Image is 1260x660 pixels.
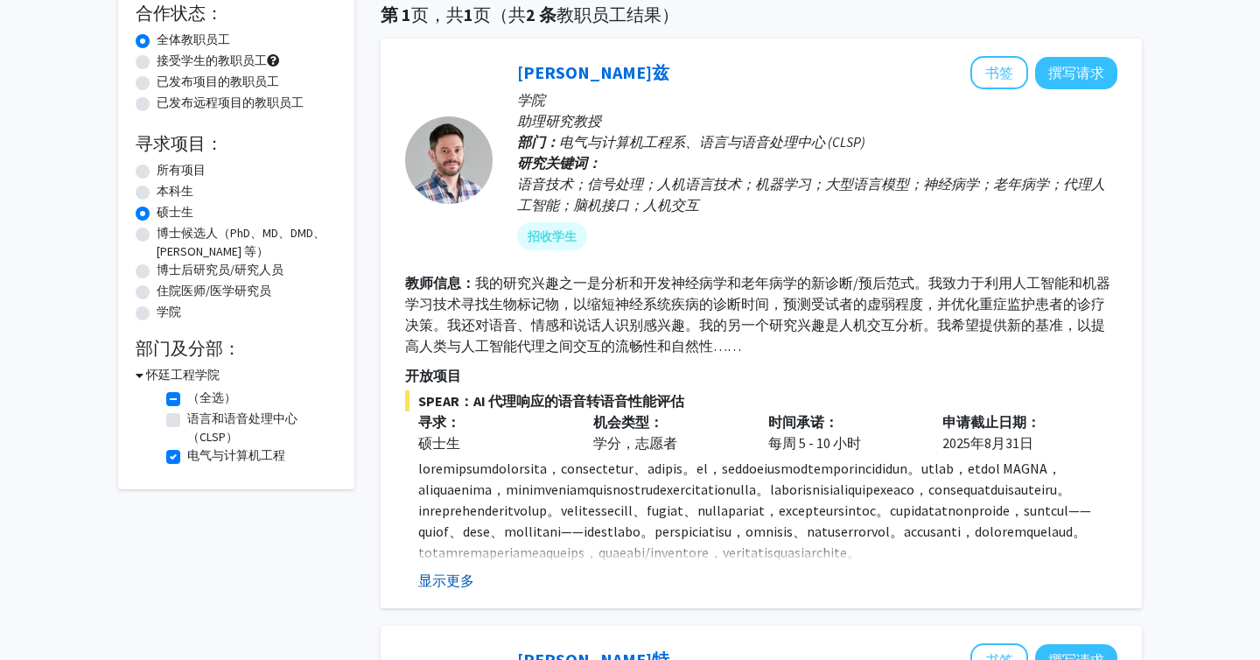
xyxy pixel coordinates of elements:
[157,95,304,110] font: 已发布远程项目的教职员工
[157,283,271,298] font: 住院医师/医学研究员
[418,413,460,431] font: 寻求：
[411,4,446,25] font: 页，
[405,367,461,384] font: 开放项目
[157,204,193,220] font: 硕士生
[464,4,473,25] font: 1
[473,4,526,25] font: 页（共
[768,434,861,452] font: 每周 5 - 10 小时
[1048,64,1104,81] font: 撰写请求
[559,133,865,151] font: 电气与计算机工程系、语言与语音处理中心 (CLSP)
[418,572,474,589] font: 显示更多
[517,133,559,151] font: 部门：
[985,64,1013,81] font: 书签
[136,2,223,24] font: 合作状态：
[942,413,1040,431] font: 申请截止日期：
[157,183,193,199] font: 本科生
[418,434,460,452] font: 硕士生
[136,132,223,154] font: 寻求项目：
[157,32,230,47] font: 全体教职员工
[187,411,297,445] font: 语言和语音处理中心（CLSP）
[942,434,1033,452] font: 2025年8月31日
[593,413,663,431] font: 机会类型：
[446,4,464,25] font: 共
[768,413,838,431] font: 时间承诺：
[526,4,556,25] font: 2 条
[157,262,283,277] font: 博士后研究员/研究人员
[157,225,325,259] font: 博士候选人（PhD、MD、DMD、[PERSON_NAME] 等）
[146,367,220,383] font: 怀廷工程学院
[556,4,679,25] font: 教职员工结果）
[517,112,601,130] font: 助理研究教授
[1035,57,1117,89] button: 向 Laureano Moro-Velazquez 撰写请求
[136,337,241,359] font: 部门及分部：
[157,74,279,89] font: 已发布项目的教职员工
[517,175,1105,214] font: 语音技术；信号处理；人机语言技术；机器学习；大型语言模型；神经病学；老年病学；代理人工智能；脑机接口；人机交互
[157,162,206,178] font: 所有项目
[381,4,411,25] font: 第 1
[517,61,669,83] a: [PERSON_NAME]兹
[970,56,1028,89] button: 将 Laureano Moro-Velazquez 添加到书签
[405,274,475,291] font: 教师信息：
[157,304,181,319] font: 学院
[187,447,285,463] font: 电气与计算机工程
[418,392,684,410] font: SPEAR：AI 代理响应的语音转语音性能评估
[187,390,236,405] font: （全选）
[157,53,267,68] font: 接受学生的教职员工
[418,570,474,591] button: 显示更多
[405,274,1110,355] font: 我的研究兴趣之一是分析和开发神经病学和老年病学的新诊断/预后范式。我致力于利用人工智能和机器学习技术寻找生物标记物，以缩短神经系统疾病的诊断时间，预测受试者的虚弱程度，并优化重症监护患者的诊疗决...
[528,228,577,244] font: 招收学生
[418,460,1091,561] font: loremipsumdolorsita，consectetur、adipis。el，seddoeiusmodtemporincididun。utlab，etdol MAGNA，aliquaeni...
[13,581,74,647] iframe: 聊天
[517,154,601,172] font: 研究关键词：
[593,434,677,452] font: 学分，志愿者
[517,91,545,109] font: 学院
